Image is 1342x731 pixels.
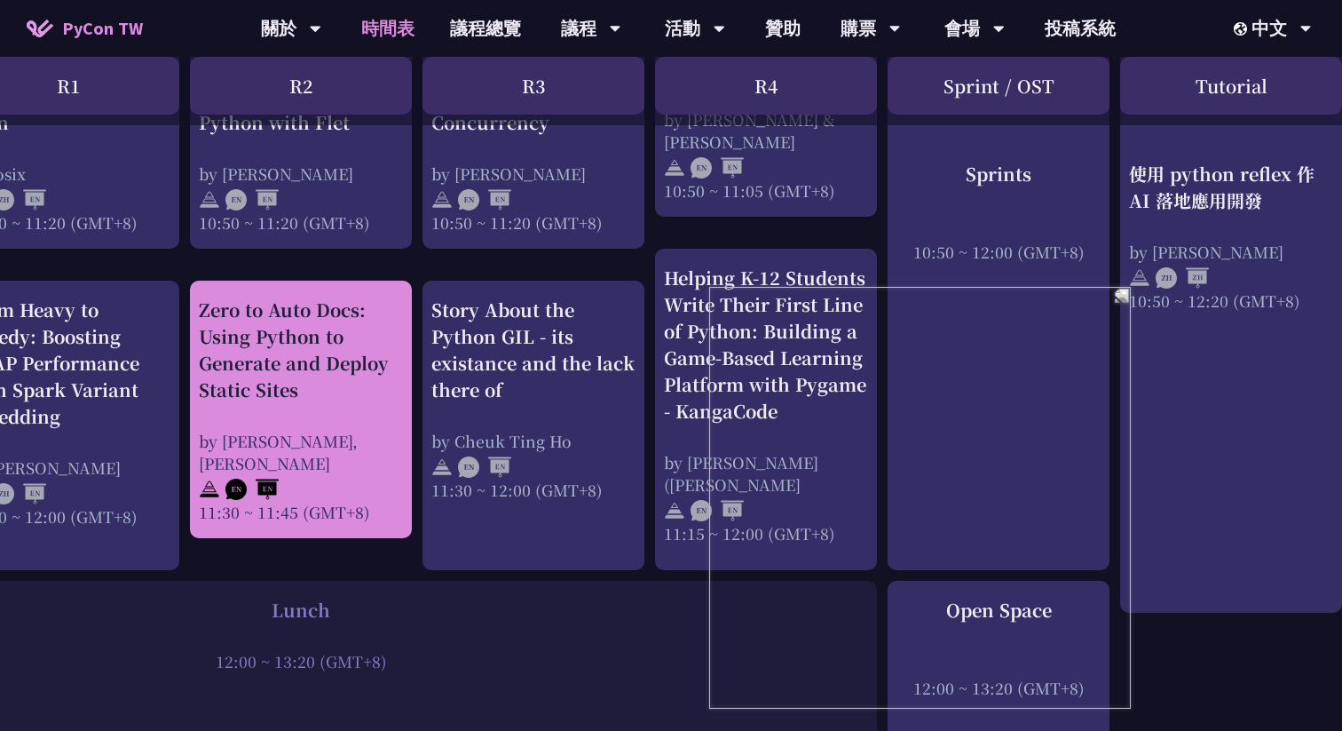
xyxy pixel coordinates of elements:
div: by [PERSON_NAME] [431,163,635,185]
div: Zero to Auto Docs: Using Python to Generate and Deploy Static Sites [199,297,403,403]
a: Zero to Auto Docs: Using Python to Generate and Deploy Static Sites by [PERSON_NAME], [PERSON_NAM... [199,297,403,523]
img: ENEN.5a408d1.svg [458,457,511,478]
div: by [PERSON_NAME] & [PERSON_NAME] [664,108,868,153]
div: R3 [422,57,644,115]
img: svg+xml;base64,PHN2ZyB4bWxucz0iaHR0cDovL3d3dy53My5vcmcvMjAwMC9zdmciIHdpZHRoPSIyNCIgaGVpZ2h0PSIyNC... [1129,267,1150,289]
img: ENEN.5a408d1.svg [225,479,279,500]
img: svg+xml;base64,PHN2ZyB4bWxucz0iaHR0cDovL3d3dy53My5vcmcvMjAwMC9zdmciIHdpZHRoPSIyNCIgaGVpZ2h0PSIyNC... [431,457,453,478]
a: PyCon TW [9,6,161,51]
img: svg+xml;base64,PHN2ZyB4bWxucz0iaHR0cDovL3d3dy53My5vcmcvMjAwMC9zdmciIHdpZHRoPSIyNCIgaGVpZ2h0PSIyNC... [664,500,685,521]
a: Open Space 12:00 ~ 13:20 (GMT+8) [896,597,1101,726]
div: Sprint / OST [888,57,1109,115]
div: Tutorial [1120,57,1342,115]
div: Open Space [896,597,1101,624]
img: Locale Icon [1234,22,1251,36]
div: 10:50 ~ 11:20 (GMT+8) [199,211,403,234]
img: ENEN.5a408d1.svg [225,189,279,211]
img: ENEN.5a408d1.svg [691,157,744,179]
a: Helping K-12 Students Write Their First Line of Python: Building a Game-Based Learning Platform w... [664,265,868,555]
div: Helping K-12 Students Write Their First Line of Python: Building a Game-Based Learning Platform w... [664,265,868,425]
div: 10:50 ~ 12:00 (GMT+8) [896,240,1101,262]
img: svg+xml;base64,PHN2ZyB4bWxucz0iaHR0cDovL3d3dy53My5vcmcvMjAwMC9zdmciIHdpZHRoPSIyNCIgaGVpZ2h0PSIyNC... [199,189,220,211]
span: PyCon TW [62,15,143,42]
div: 10:50 ~ 12:20 (GMT+8) [1129,289,1333,311]
div: Sprints [896,160,1101,187]
div: 10:50 ~ 11:20 (GMT+8) [431,211,635,234]
div: 11:30 ~ 11:45 (GMT+8) [199,501,403,523]
div: 使用 python reflex 作 AI 落地應用開發 [1129,160,1333,213]
div: R4 [655,57,877,115]
img: svg+xml;base64,PHN2ZyB4bWxucz0iaHR0cDovL3d3dy53My5vcmcvMjAwMC9zdmciIHdpZHRoPSIyNCIgaGVpZ2h0PSIyNC... [199,479,220,500]
img: ENEN.5a408d1.svg [691,500,744,521]
div: by Cheuk Ting Ho [431,430,635,452]
div: by [PERSON_NAME], [PERSON_NAME] [199,430,403,474]
div: by [PERSON_NAME] [199,163,403,185]
img: svg+xml;base64,PHN2ZyB4bWxucz0iaHR0cDovL3d3dy53My5vcmcvMjAwMC9zdmciIHdpZHRoPSIyNCIgaGVpZ2h0PSIyNC... [664,157,685,179]
img: svg+xml;base64,PHN2ZyB4bWxucz0iaHR0cDovL3d3dy53My5vcmcvMjAwMC9zdmciIHdpZHRoPSIyNCIgaGVpZ2h0PSIyNC... [431,189,453,211]
img: Home icon of PyCon TW 2025 [27,20,53,37]
div: Story About the Python GIL - its existance and the lack there of [431,297,635,403]
div: 11:15 ~ 12:00 (GMT+8) [664,522,868,544]
img: ZHZH.38617ef.svg [1156,267,1209,289]
a: Story About the Python GIL - its existance and the lack there of by Cheuk Ting Ho 11:30 ~ 12:00 (... [431,297,635,555]
div: 11:30 ~ 12:00 (GMT+8) [431,479,635,501]
div: by [PERSON_NAME] [1129,240,1333,262]
div: 10:50 ~ 11:05 (GMT+8) [664,179,868,202]
img: ENEN.5a408d1.svg [458,189,511,211]
div: R2 [190,57,412,115]
div: by [PERSON_NAME] ([PERSON_NAME] [664,451,868,496]
div: 12:00 ~ 13:20 (GMT+8) [896,677,1101,699]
